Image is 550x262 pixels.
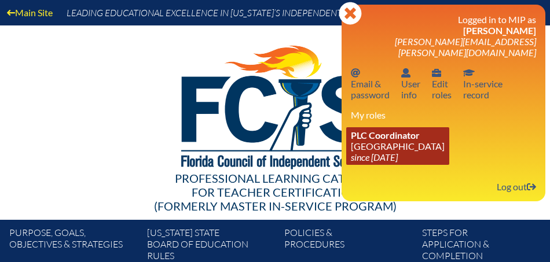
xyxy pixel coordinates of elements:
[339,2,362,25] svg: Close
[459,65,507,102] a: In-service recordIn-servicerecord
[395,36,536,58] span: [PERSON_NAME][EMAIL_ADDRESS][PERSON_NAME][DOMAIN_NAME]
[351,109,536,120] h3: My roles
[351,68,360,78] svg: Email password
[2,5,57,20] a: Main Site
[346,127,449,165] a: PLC Coordinator [GEOGRAPHIC_DATA] since [DATE]
[492,179,541,194] a: Log outLog out
[397,65,425,102] a: User infoUserinfo
[351,130,420,141] span: PLC Coordinator
[351,152,398,163] i: since [DATE]
[19,171,531,213] div: Professional Learning Catalog (formerly Master In-service Program)
[192,185,359,199] span: for Teacher Certification
[156,25,395,183] img: FCISlogo221.eps
[463,68,475,78] svg: In-service record
[427,65,456,102] a: User infoEditroles
[463,25,536,36] span: [PERSON_NAME]
[527,182,536,191] svg: Log out
[401,68,410,78] svg: User info
[346,65,394,102] a: Email passwordEmail &password
[351,14,536,58] h3: Logged in to MIP as
[432,68,441,78] svg: User info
